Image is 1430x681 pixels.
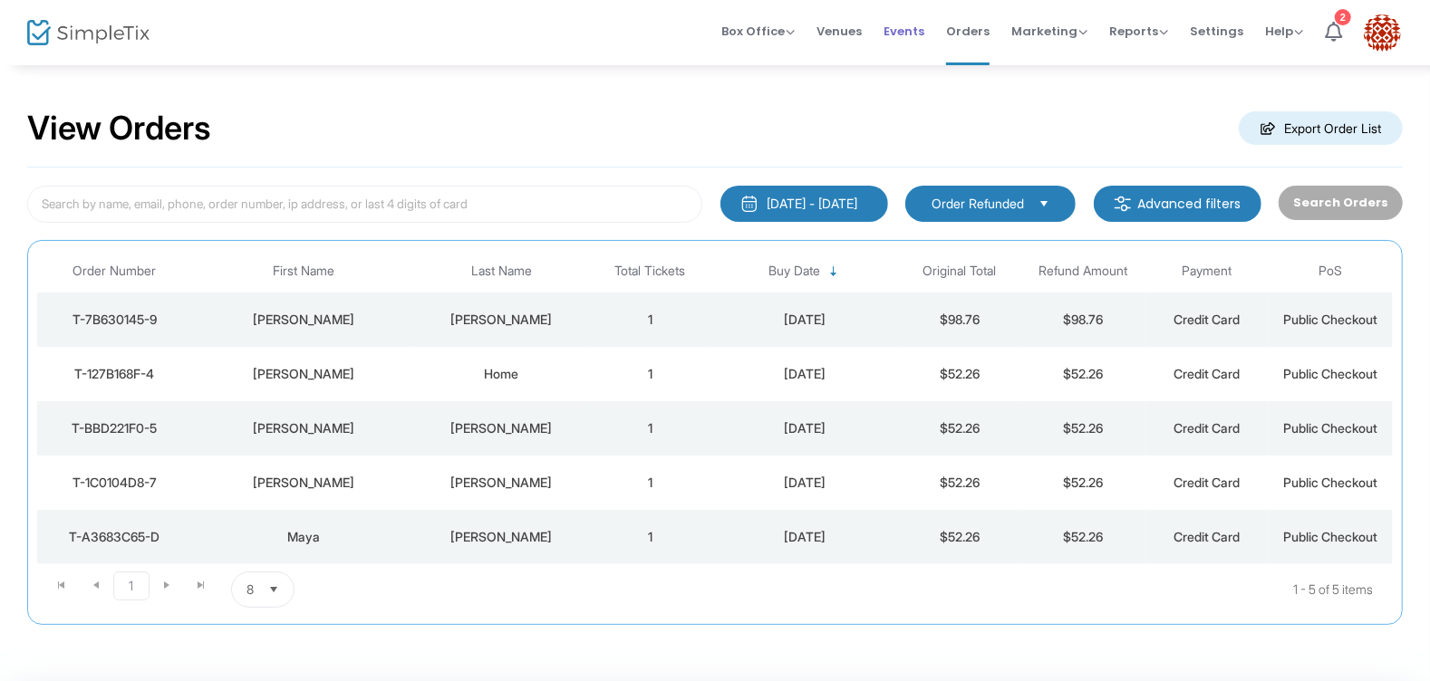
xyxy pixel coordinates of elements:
[42,311,188,329] div: T-7B630145-9
[1109,23,1168,40] span: Reports
[717,311,894,329] div: 9/22/2025
[740,195,758,213] img: monthly
[1239,111,1403,145] m-button: Export Order List
[588,250,712,293] th: Total Tickets
[897,401,1021,456] td: $52.26
[826,264,841,279] span: Sortable
[1265,23,1303,40] span: Help
[113,571,150,600] span: Page 1
[721,23,795,40] span: Box Office
[273,264,334,279] span: First Name
[1094,186,1261,222] m-button: Advanced filters
[1190,8,1243,54] span: Settings
[475,571,1373,608] kendo-pager-info: 1 - 5 of 5 items
[42,528,188,546] div: T-A3683C65-D
[1182,264,1232,279] span: Payment
[1284,420,1378,436] span: Public Checkout
[471,264,532,279] span: Last Name
[1174,529,1240,544] span: Credit Card
[1284,312,1378,327] span: Public Checkout
[1021,401,1145,456] td: $52.26
[1284,529,1378,544] span: Public Checkout
[197,311,411,329] div: Jarrell
[884,8,924,54] span: Events
[588,347,712,401] td: 1
[897,510,1021,564] td: $52.26
[246,580,254,599] span: 8
[932,195,1024,213] span: Order Refunded
[897,456,1021,510] td: $52.26
[1284,475,1378,490] span: Public Checkout
[588,401,712,456] td: 1
[717,365,894,383] div: 9/22/2025
[42,365,188,383] div: T-127B168F-4
[768,195,858,213] div: [DATE] - [DATE]
[1174,312,1240,327] span: Credit Card
[420,528,584,546] div: Chandler
[717,528,894,546] div: 9/21/2025
[1319,264,1343,279] span: PoS
[720,186,888,222] button: [DATE] - [DATE]
[1174,475,1240,490] span: Credit Card
[1021,456,1145,510] td: $52.26
[588,510,712,564] td: 1
[816,8,862,54] span: Venues
[420,311,584,329] div: Reed
[1335,9,1351,25] div: 2
[27,186,702,223] input: Search by name, email, phone, order number, ip address, or last 4 digits of card
[588,293,712,347] td: 1
[1021,293,1145,347] td: $98.76
[261,572,286,607] button: Select
[768,264,820,279] span: Buy Date
[588,456,712,510] td: 1
[42,474,188,492] div: T-1C0104D8-7
[1114,195,1132,213] img: filter
[717,419,894,437] div: 9/21/2025
[897,250,1021,293] th: Original Total
[27,109,211,149] h2: View Orders
[197,528,411,546] div: Maya
[1031,194,1057,214] button: Select
[897,347,1021,401] td: $52.26
[1021,250,1145,293] th: Refund Amount
[197,474,411,492] div: Joseph
[1021,347,1145,401] td: $52.26
[420,474,584,492] div: Armistead
[1174,420,1240,436] span: Credit Card
[420,365,584,383] div: Home
[1011,23,1087,40] span: Marketing
[717,474,894,492] div: 9/21/2025
[897,293,1021,347] td: $98.76
[197,365,411,383] div: Jenkins
[42,419,188,437] div: T-BBD221F0-5
[1284,366,1378,381] span: Public Checkout
[1174,366,1240,381] span: Credit Card
[946,8,990,54] span: Orders
[197,419,411,437] div: Darrin
[420,419,584,437] div: Alexander
[37,250,1393,564] div: Data table
[1021,510,1145,564] td: $52.26
[72,264,156,279] span: Order Number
